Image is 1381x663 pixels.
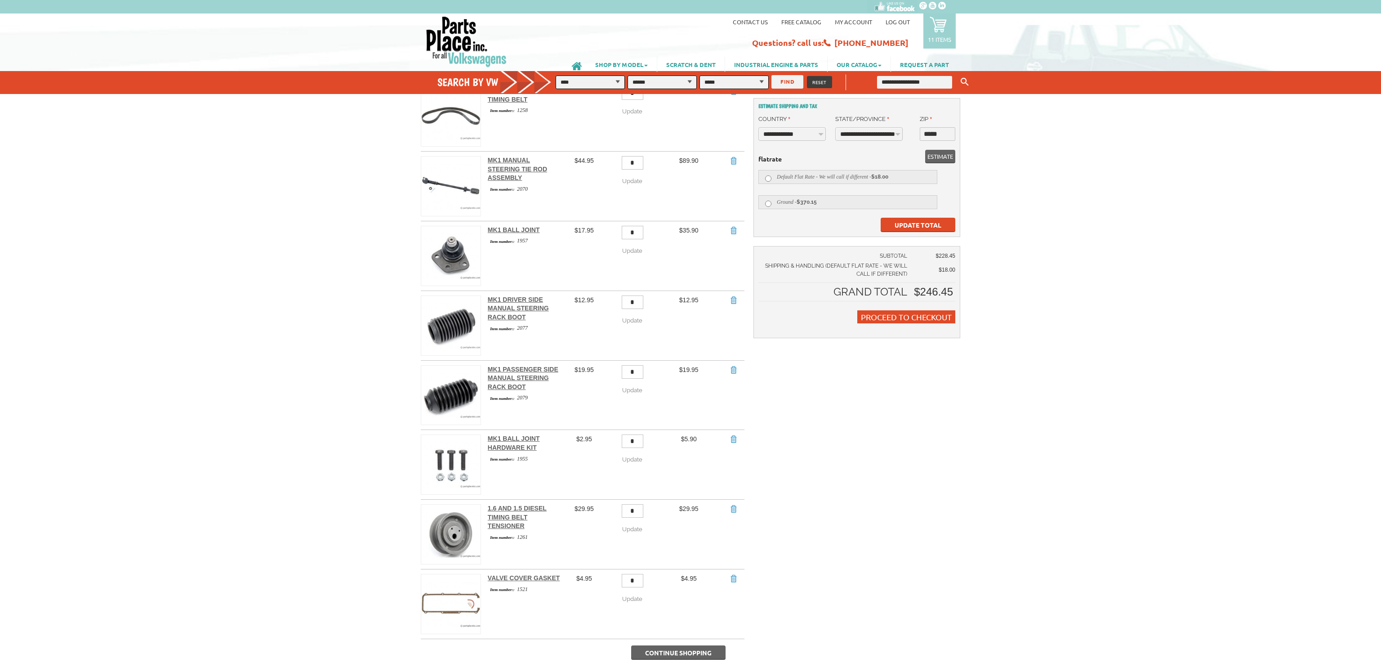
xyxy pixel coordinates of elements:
[939,267,955,273] span: $18.00
[781,18,821,26] a: Free Catalog
[622,247,642,254] span: Update
[936,253,955,259] span: $228.45
[488,394,562,402] div: 2079
[797,199,817,205] span: $370.15
[576,435,592,443] span: $2.95
[488,587,517,593] span: Item number::
[488,324,562,332] div: 2077
[771,75,803,89] button: FIND
[928,36,951,43] p: 11 items
[575,366,594,373] span: $19.95
[729,435,738,443] a: Remove Item
[488,585,562,593] div: 1521
[679,505,699,512] span: $29.95
[488,435,540,451] a: MK1 Ball Joint Hardware Kit
[488,108,517,114] span: Item number::
[679,366,699,373] span: $19.95
[421,296,481,355] img: MK1 Driver Side Manual Steering Rack Boot
[421,505,481,564] img: 1.6 and 1.5 Diesel Timing Belt Tensioner
[488,106,562,114] div: 1258
[421,366,481,425] img: MK1 Passenger Side Manual Steering Rack Boot
[622,596,642,602] span: Update
[758,251,912,261] td: Subtotal
[733,18,768,26] a: Contact us
[622,387,642,394] span: Update
[758,115,790,124] label: Country
[488,456,517,462] span: Item number::
[895,221,941,229] span: Update Total
[857,310,955,323] button: Proceed to Checkout
[488,185,562,193] div: 2070
[488,186,517,193] span: Item number::
[488,326,517,332] span: Item number::
[923,13,956,49] a: 11 items
[421,157,481,216] img: MK1 Manual Steering Tie Rod Assembly
[622,317,642,324] span: Update
[681,435,697,443] span: $5.90
[437,76,561,89] h4: Search by VW
[488,534,517,541] span: Item number::
[679,227,699,234] span: $35.90
[421,435,481,494] img: MK1 Ball Joint Hardware Kit
[729,156,738,165] a: Remove Item
[812,79,827,85] span: RESET
[622,526,642,533] span: Update
[575,227,594,234] span: $17.95
[871,174,888,180] span: $18.00
[488,366,558,390] a: MK1 Passenger Side Manual Steering Rack Boot
[488,395,517,402] span: Item number::
[758,103,955,109] h2: Estimate Shipping and Tax
[828,57,891,72] a: OUR CATALOG
[631,645,726,660] button: Continue Shopping
[758,154,955,163] dt: flatrate
[488,226,540,233] a: MK1 Ball Joint
[758,170,937,184] label: Default Flat Rate - We will call if different -
[622,456,642,463] span: Update
[891,57,958,72] a: REQUEST A PART
[421,87,481,146] img: 1.6 and 1.5 Diesel Timing Belt
[958,75,971,90] button: Keyword Search
[488,505,547,529] a: 1.6 and 1.5 Diesel Timing Belt Tensioner
[645,649,712,657] span: Continue Shopping
[807,76,832,88] button: RESET
[657,57,725,72] a: SCRATCH & DENT
[729,574,738,583] a: Remove Item
[729,365,738,374] a: Remove Item
[488,87,547,103] a: 1.6 and 1.5 Diesel Timing Belt
[927,150,953,163] span: Estimate
[835,18,872,26] a: My Account
[421,574,481,634] img: Valve Cover Gasket
[679,296,699,304] span: $12.95
[758,195,937,209] label: Ground -
[488,574,560,582] a: Valve Cover Gasket
[729,296,738,305] a: Remove Item
[488,296,549,321] a: MK1 Driver Side Manual Steering Rack Boot
[575,296,594,304] span: $12.95
[914,286,953,298] span: $246.45
[575,505,594,512] span: $29.95
[622,178,642,184] span: Update
[758,261,912,283] td: Shipping & Handling (Default Flat Rate - We will call if different)
[925,150,955,163] button: Estimate
[725,57,827,72] a: INDUSTRIAL ENGINE & PARTS
[488,238,517,245] span: Item number::
[488,237,562,245] div: 1957
[920,115,932,124] label: Zip
[488,157,547,181] a: MK1 Manual Steering Tie Rod Assembly
[835,115,889,124] label: State/Province
[679,157,699,164] span: $89.90
[833,285,907,298] strong: Grand Total
[488,533,562,541] div: 1261
[861,312,952,322] span: Proceed to Checkout
[729,504,738,513] a: Remove Item
[886,18,910,26] a: Log out
[576,575,592,582] span: $4.95
[488,455,562,463] div: 1955
[881,218,955,232] button: Update Total
[575,157,594,164] span: $44.95
[421,226,481,286] img: MK1 Ball Joint
[586,57,657,72] a: SHOP BY MODEL
[681,575,697,582] span: $4.95
[729,226,738,235] a: Remove Item
[425,16,508,67] img: Parts Place Inc!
